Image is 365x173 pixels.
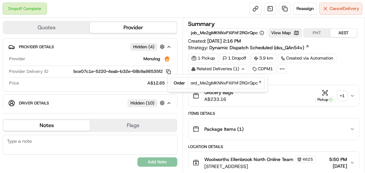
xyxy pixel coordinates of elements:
[188,111,360,116] div: Items Details
[330,6,359,12] span: Cancel Delivery
[315,97,335,102] div: Pickup
[112,80,171,86] button: A$12.65
[188,78,360,83] div: Package Details
[23,63,109,70] div: Start new chat
[250,64,276,74] div: CDPM1
[8,97,172,108] button: Driver DetailsHidden (10)
[144,56,160,62] span: Menulog
[9,69,48,75] span: Provider Delivery ID
[338,91,347,100] div: + 1
[205,89,234,96] span: Grocery Bags
[296,6,314,12] span: Reassign
[90,22,176,33] button: Provider
[163,55,171,63] img: justeat_logo.png
[7,6,20,20] img: Nash
[189,85,359,106] button: Grocery BagsA$233.16Pickup+1
[293,3,317,15] button: Reassign
[329,163,347,169] span: [DATE]
[188,21,215,27] h3: Summary
[56,97,62,102] div: 💻
[188,64,248,74] div: Related Deliveries (1)
[8,41,172,52] button: Provider DetailsHidden (4)
[205,126,244,132] span: Package Items ( 1 )
[66,112,81,117] span: Pylon
[188,144,360,149] div: Location Details
[9,56,25,62] span: Provider
[7,26,121,37] p: Welcome 👋
[7,97,12,102] div: 📗
[90,120,176,131] button: Flags
[191,80,258,86] span: ord_Me2gMKNNxPXiFhF2RGrQpc
[130,43,166,51] button: Hidden (4)
[210,44,309,51] a: Dynamic Dispatch Scheduled (dss_QAn54v)
[3,22,90,33] button: Quotes
[315,89,335,102] button: Pickup
[303,157,313,162] span: 4625
[315,89,347,102] button: Pickup+1
[191,80,262,86] a: ord_Me2gMKNNxPXiFhF2RGrQpc
[330,29,357,37] button: AEST
[188,38,241,44] span: Created:
[3,120,90,131] button: Notes
[63,96,107,103] span: API Documentation
[210,44,304,51] span: Dynamic Dispatch Scheduled (dss_QAn54v)
[188,54,218,63] div: 1 Pickup
[23,70,84,75] div: We're available if you need us!
[278,54,336,63] a: Created via Automation
[54,93,109,105] a: 💻API Documentation
[13,96,51,103] span: Knowledge Base
[251,54,276,63] div: 3.9 km
[205,163,316,170] span: [STREET_ADDRESS]
[17,43,120,50] input: Got a question? Start typing here...
[191,30,264,36] button: job_Me2gMKNNxPXiFhF2RGrQpc
[7,63,19,75] img: 1736555255976-a54dd68f-1ca7-489b-9aae-adbdc363a1c4
[130,100,154,106] span: Hidden ( 10 )
[205,96,234,102] span: A$233.16
[148,80,165,86] span: A$12.65
[208,38,241,44] span: [DATE] 2:16 PM
[4,93,54,105] a: 📗Knowledge Base
[189,118,359,140] button: Package Items (1)
[220,54,250,63] div: 1 Dropoff
[188,44,309,51] div: Strategy:
[304,29,330,37] button: PHT
[171,77,188,89] td: Order
[319,3,362,15] button: CancelDelivery
[205,156,294,163] span: Woolworths Ellenbrook North Online Team
[269,28,302,38] button: View Map
[19,44,54,50] span: Provider Details
[133,44,154,50] span: Hidden ( 4 )
[329,156,347,163] span: 5:50 PM
[127,99,166,107] button: Hidden (10)
[47,112,81,117] a: Powered byPylon
[113,65,121,73] button: Start new chat
[74,69,171,75] button: bce07c1e-5220-4eab-b32e-68b9a98535f2
[19,100,49,106] span: Driver Details
[9,80,19,86] span: Price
